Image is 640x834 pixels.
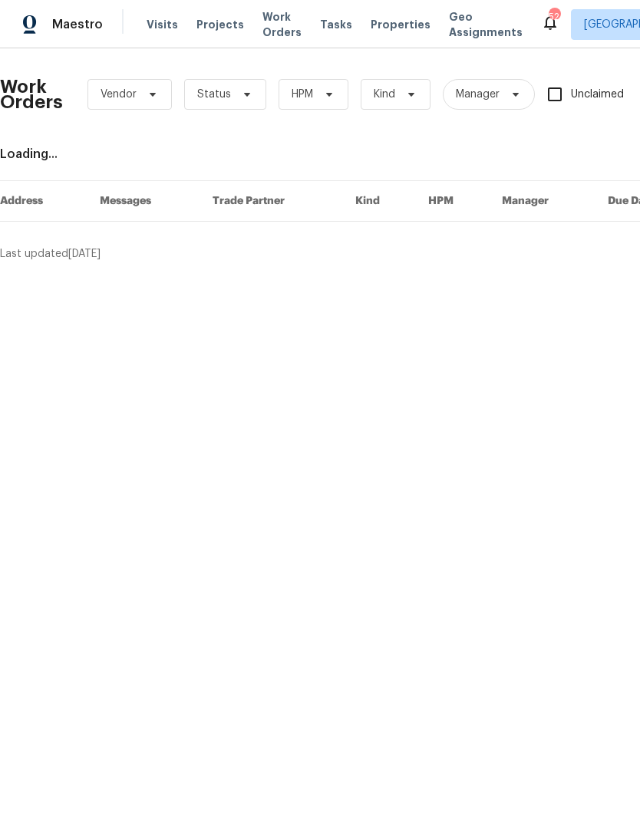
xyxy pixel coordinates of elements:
th: Manager [490,181,595,222]
span: Projects [196,17,244,32]
span: Vendor [101,87,137,102]
th: Kind [343,181,416,222]
span: Geo Assignments [449,9,523,40]
span: Status [197,87,231,102]
th: Trade Partner [200,181,344,222]
th: Messages [87,181,200,222]
span: Tasks [320,19,352,30]
span: Manager [456,87,500,102]
span: Properties [371,17,431,32]
span: Unclaimed [571,87,624,103]
div: 52 [549,9,559,25]
span: Maestro [52,17,103,32]
span: HPM [292,87,313,102]
th: HPM [416,181,490,222]
span: Work Orders [262,9,302,40]
span: Kind [374,87,395,102]
span: Visits [147,17,178,32]
span: [DATE] [68,249,101,259]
